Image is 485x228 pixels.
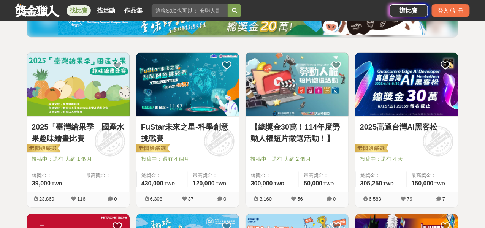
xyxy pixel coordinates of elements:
[32,121,125,144] a: 2025「臺灣繪果季」國產水果趣味繪畫比賽
[360,180,382,187] span: 305,250
[52,181,62,187] span: TWD
[354,144,389,154] img: 老闆娘嚴選
[32,180,51,187] span: 39,000
[193,172,235,179] span: 最高獎金：
[304,180,322,187] span: 50,000
[412,172,453,179] span: 最高獎金：
[274,181,284,187] span: TWD
[246,53,349,116] img: Cover Image
[32,155,125,163] span: 投稿中：還有 大約 1 個月
[360,172,402,179] span: 總獎金：
[369,196,382,202] span: 6,583
[25,144,60,154] img: 老闆娘嚴選
[188,196,193,202] span: 37
[216,181,226,187] span: TWD
[165,181,175,187] span: TWD
[86,172,125,179] span: 最高獎金：
[250,155,344,163] span: 投稿中：還有 大約 2 個月
[39,196,54,202] span: 23,869
[432,4,470,17] div: 登入 / 註冊
[114,196,117,202] span: 0
[32,172,76,179] span: 總獎金：
[407,196,412,202] span: 79
[304,172,344,179] span: 最高獎金：
[136,53,239,117] a: Cover Image
[442,196,445,202] span: 7
[412,180,434,187] span: 150,000
[360,121,453,133] a: 2025高通台灣AI黑客松
[251,172,294,179] span: 總獎金：
[355,53,458,116] img: Cover Image
[384,181,394,187] span: TWD
[77,196,86,202] span: 116
[141,180,163,187] span: 430,000
[27,53,130,116] img: Cover Image
[27,53,130,117] a: Cover Image
[298,196,303,202] span: 56
[260,196,272,202] span: 3,160
[246,53,349,117] a: Cover Image
[150,196,163,202] span: 6,308
[323,181,334,187] span: TWD
[360,155,453,163] span: 投稿中：還有 4 天
[251,180,273,187] span: 300,000
[67,5,91,16] a: 找比賽
[250,121,344,144] a: 【總獎金30萬！114年度勞動人權短片徵選活動！】
[94,5,118,16] a: 找活動
[355,53,458,117] a: Cover Image
[333,196,336,202] span: 0
[223,196,226,202] span: 0
[152,4,228,17] input: 這樣Sale也可以： 安聯人壽創意銷售法募集
[435,181,445,187] span: TWD
[141,121,235,144] a: FuStar未來之星-科學創意挑戰賽
[135,144,170,154] img: 老闆娘嚴選
[86,180,90,187] span: --
[141,172,183,179] span: 總獎金：
[136,53,239,116] img: Cover Image
[390,4,428,17] a: 辦比賽
[121,5,146,16] a: 作品集
[193,180,215,187] span: 120,000
[141,155,235,163] span: 投稿中：還有 4 個月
